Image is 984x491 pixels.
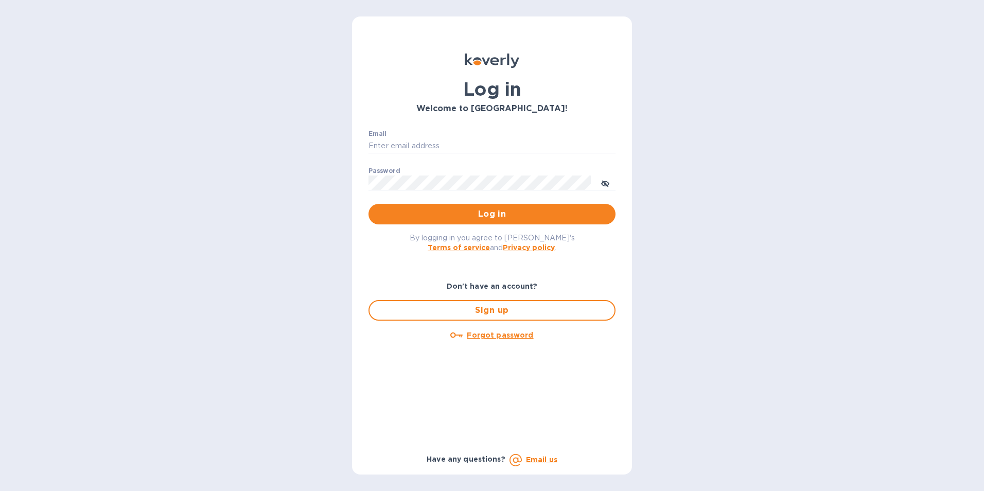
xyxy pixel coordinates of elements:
[465,54,519,68] img: Koverly
[368,168,400,174] label: Password
[368,300,616,321] button: Sign up
[447,282,538,290] b: Don't have an account?
[410,234,575,252] span: By logging in you agree to [PERSON_NAME]'s and .
[595,172,616,193] button: toggle password visibility
[526,455,557,464] a: Email us
[377,208,607,220] span: Log in
[378,304,606,317] span: Sign up
[503,243,555,252] a: Privacy policy
[368,138,616,154] input: Enter email address
[427,455,505,463] b: Have any questions?
[368,204,616,224] button: Log in
[368,78,616,100] h1: Log in
[368,131,386,137] label: Email
[467,331,533,339] u: Forgot password
[428,243,490,252] a: Terms of service
[368,104,616,114] h3: Welcome to [GEOGRAPHIC_DATA]!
